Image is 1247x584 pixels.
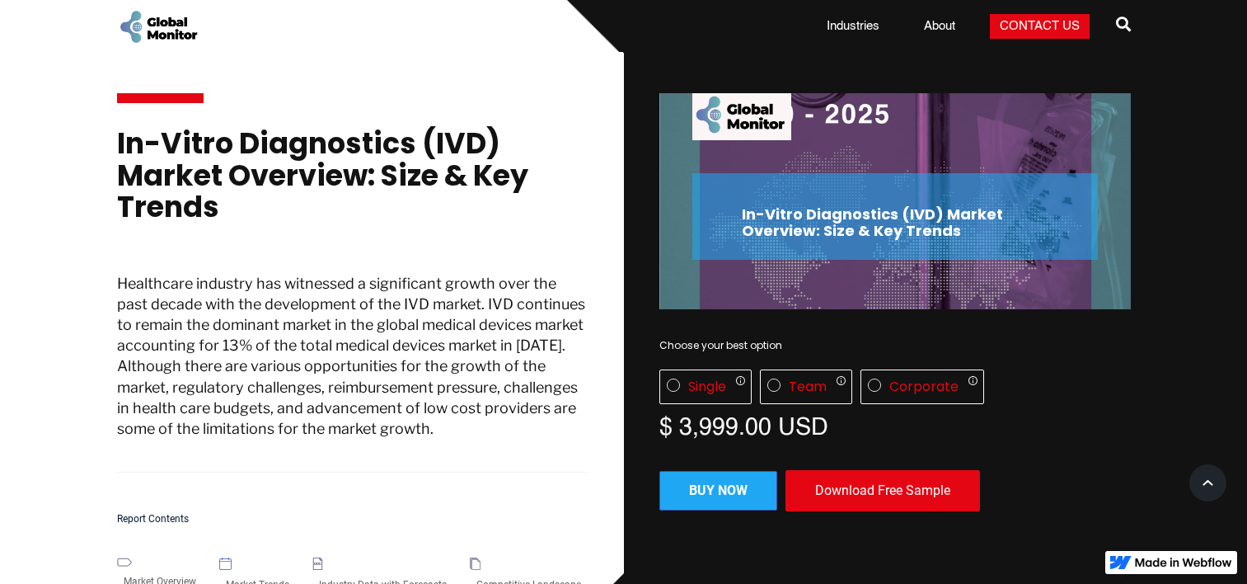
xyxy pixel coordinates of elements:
[117,8,199,45] a: home
[659,412,1131,437] div: $ 3,999.00 USD
[117,128,588,240] h1: In-Vitro Diagnostics (IVD) Market Overview: Size & Key Trends
[817,18,889,35] a: Industries
[785,470,980,511] div: Download Free Sample
[789,379,827,395] div: Team
[1116,12,1131,35] span: 
[117,514,588,525] h5: Report Contents
[990,14,1090,39] a: Contact Us
[659,370,1131,404] div: Choose License
[688,379,726,395] div: Single
[659,471,777,511] a: Buy now
[742,206,1048,239] h2: In-Vitro Diagnostics (IVD) Market Overview: Size & Key Trends
[1135,558,1232,568] img: Made in Webflow
[1116,10,1131,43] a: 
[659,337,1131,354] div: Choose your best option
[914,18,965,35] a: About
[117,273,588,473] p: Healthcare industry has witnessed a significant growth over the past decade with the development ...
[889,379,959,395] div: Corporate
